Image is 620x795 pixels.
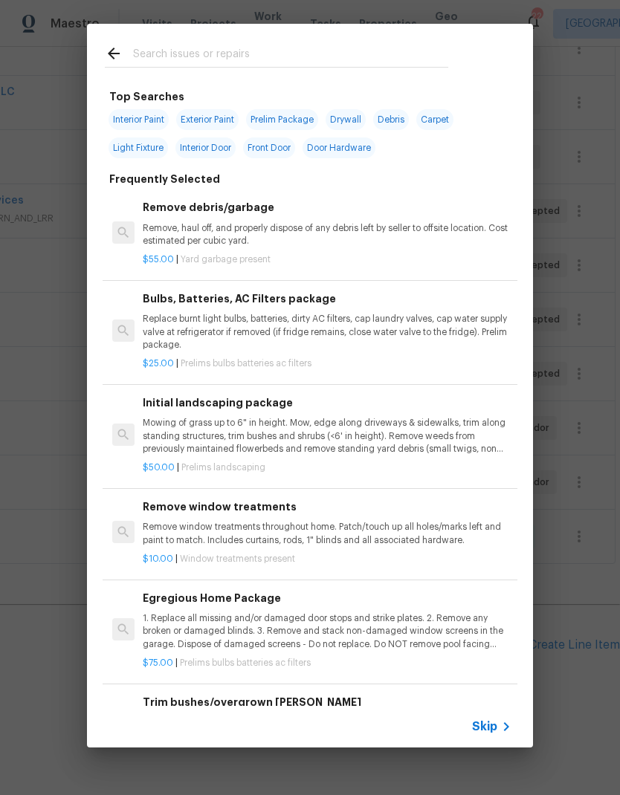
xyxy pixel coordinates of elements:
p: Mowing of grass up to 6" in height. Mow, edge along driveways & sidewalks, trim along standing st... [143,417,511,455]
span: Interior Door [175,137,236,158]
h6: Trim bushes/overgrown [PERSON_NAME] [143,694,511,710]
span: Prelims landscaping [181,463,265,472]
h6: Remove window treatments [143,499,511,515]
span: Yard garbage present [181,255,271,264]
span: Exterior Paint [176,109,239,130]
span: $10.00 [143,554,173,563]
p: 1. Replace all missing and/or damaged door stops and strike plates. 2. Remove any broken or damag... [143,612,511,650]
p: | [143,357,511,370]
p: | [143,553,511,565]
span: Light Fixture [109,137,168,158]
span: Carpet [416,109,453,130]
span: Prelim Package [246,109,318,130]
span: $50.00 [143,463,175,472]
span: Front Door [243,137,295,158]
span: Prelims bulbs batteries ac filters [181,359,311,368]
span: Window treatments present [180,554,295,563]
span: Door Hardware [303,137,375,158]
input: Search issues or repairs [133,45,448,67]
span: Debris [373,109,409,130]
p: | [143,657,511,669]
p: Remove, haul off, and properly dispose of any debris left by seller to offsite location. Cost est... [143,222,511,247]
h6: Top Searches [109,88,184,105]
span: $25.00 [143,359,174,368]
h6: Egregious Home Package [143,590,511,606]
span: Prelims bulbs batteries ac filters [180,658,311,667]
h6: Frequently Selected [109,171,220,187]
span: Skip [472,719,497,734]
span: Interior Paint [109,109,169,130]
span: $75.00 [143,658,173,667]
p: Replace burnt light bulbs, batteries, dirty AC filters, cap laundry valves, cap water supply valv... [143,313,511,351]
h6: Initial landscaping package [143,395,511,411]
p: | [143,253,511,266]
h6: Bulbs, Batteries, AC Filters package [143,291,511,307]
span: Drywall [326,109,366,130]
h6: Remove debris/garbage [143,199,511,215]
p: Remove window treatments throughout home. Patch/touch up all holes/marks left and paint to match.... [143,521,511,546]
span: $55.00 [143,255,174,264]
p: | [143,461,511,474]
